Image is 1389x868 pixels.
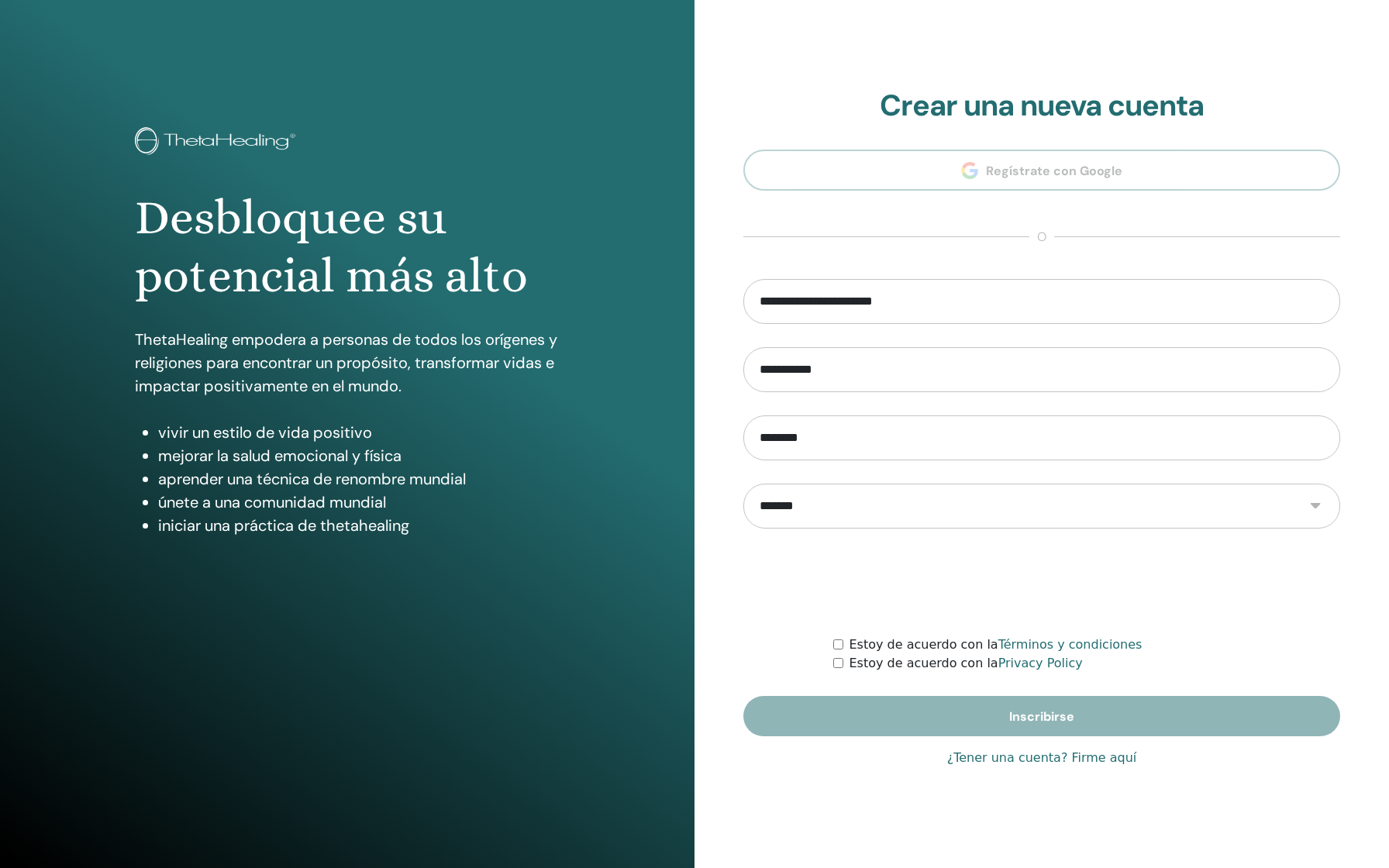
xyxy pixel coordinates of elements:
li: vivir un estilo de vida positivo [158,421,559,444]
li: iniciar una práctica de thetahealing [158,514,559,537]
span: o [1029,228,1054,246]
h1: Desbloquee su potencial más alto [135,189,559,305]
label: Estoy de acuerdo con la [850,654,1083,673]
iframe: reCAPTCHA [924,552,1160,612]
a: Privacy Policy [998,656,1083,670]
li: mejorar la salud emocional y física [158,444,559,467]
li: únete a una comunidad mundial [158,491,559,514]
li: aprender una técnica de renombre mundial [158,467,559,491]
a: ¿Tener una cuenta? Firme aquí [947,749,1137,767]
h2: Crear una nueva cuenta [743,88,1340,124]
p: ThetaHealing empodera a personas de todos los orígenes y religiones para encontrar un propósito, ... [135,328,559,398]
a: Términos y condiciones [998,637,1143,652]
label: Estoy de acuerdo con la [850,635,1143,654]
